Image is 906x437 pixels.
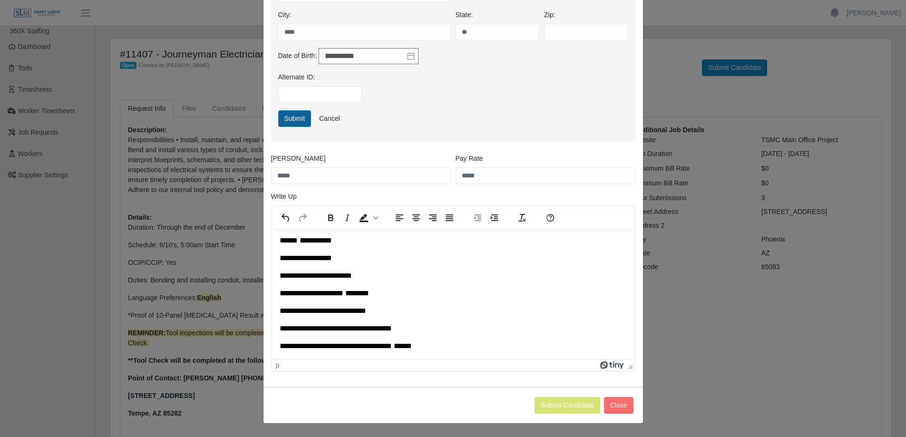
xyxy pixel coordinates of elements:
button: Bold [322,211,339,224]
div: p [276,361,280,369]
a: Cancel [313,110,346,127]
button: Increase indent [486,211,502,224]
button: Italic [339,211,355,224]
button: Undo [278,211,294,224]
button: Decrease indent [469,211,486,224]
label: Pay Rate [456,154,483,164]
button: Submit [278,110,312,127]
a: Powered by Tiny [600,361,624,369]
button: Close [604,397,633,414]
label: [PERSON_NAME] [271,154,326,164]
label: Date of Birth: [278,51,317,61]
button: Align center [408,211,424,224]
button: Help [542,211,558,224]
div: Press the Up and Down arrow keys to resize the editor. [624,359,634,371]
iframe: Rich Text Area [272,229,634,359]
button: Justify [441,211,458,224]
label: Alternate ID: [278,72,315,82]
button: Align left [391,211,408,224]
button: Submit Candidate [535,397,600,414]
div: Background color Black [356,211,380,224]
button: Clear formatting [514,211,530,224]
label: Write Up [271,192,297,202]
body: Rich Text Area. Press ALT-0 for help. [8,8,355,289]
button: Align right [425,211,441,224]
button: Redo [294,211,311,224]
